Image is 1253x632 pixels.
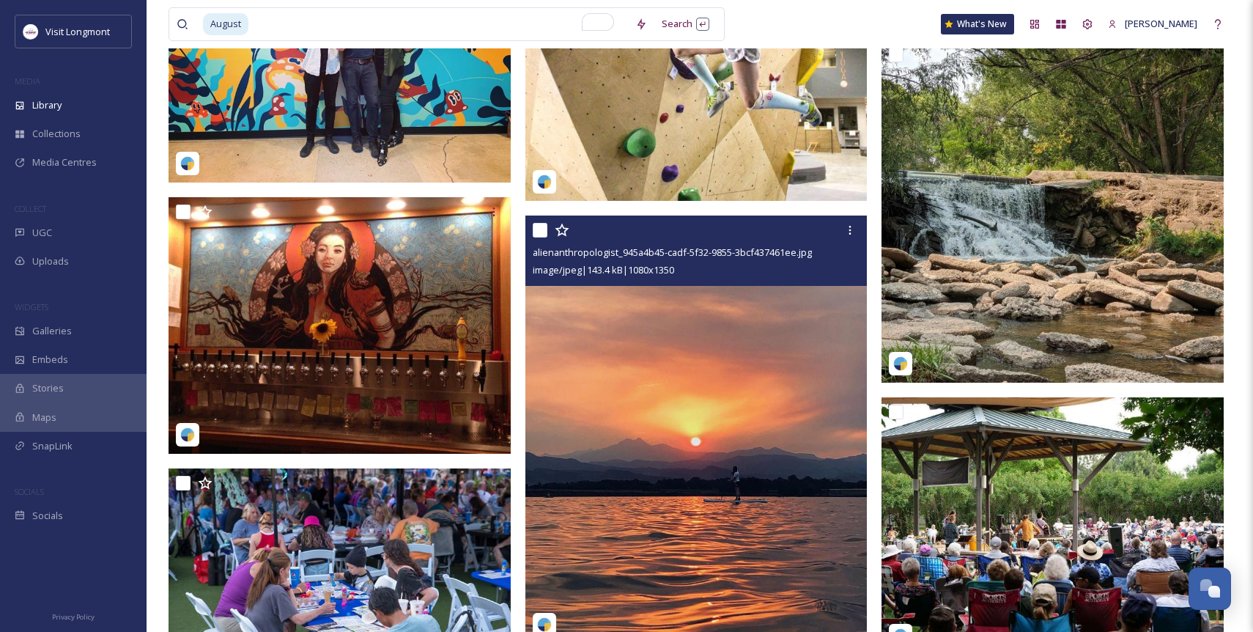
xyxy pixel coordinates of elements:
span: MEDIA [15,76,40,87]
img: colocationscouting_a88ef03b-1586-fafa-64f0-7aa9c1f9cff4.jpg [881,40,1224,383]
span: Visit Longmont [45,25,110,38]
span: WIDGETS [15,301,48,312]
span: Privacy Policy [52,612,95,622]
img: snapsea-logo.png [537,617,552,632]
img: snapsea-logo.png [180,156,195,171]
input: To enrich screen reader interactions, please activate Accessibility in Grammarly extension settings [250,8,628,40]
span: Library [32,98,62,112]
img: longmont.jpg [23,24,38,39]
span: Embeds [32,353,68,367]
span: Media Centres [32,155,97,169]
span: Collections [32,127,81,141]
span: SnapLink [32,439,73,453]
div: Search [654,10,717,38]
img: snapsea-logo.png [537,174,552,189]
span: COLLECT [15,203,46,214]
img: snapsea-logo.png [180,427,195,442]
span: alienanthropologist_945a4b45-cadf-5f32-9855-3bcf437461ee.jpg [533,246,812,259]
span: [PERSON_NAME] [1125,17,1197,30]
span: image/jpeg | 143.4 kB | 1080 x 1350 [533,263,674,276]
span: August [203,13,248,34]
span: Galleries [32,324,72,338]
a: [PERSON_NAME] [1101,10,1205,38]
span: UGC [32,226,52,240]
span: Uploads [32,254,69,268]
span: Maps [32,411,56,425]
img: snapsea-logo.png [893,356,908,371]
span: SOCIALS [15,486,44,497]
span: Socials [32,509,63,523]
a: What's New [941,14,1014,34]
img: santiagogarcia1111_17901972388547365.jpg [169,197,511,454]
button: Open Chat [1189,567,1231,610]
span: Stories [32,381,64,395]
a: Privacy Policy [52,607,95,625]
